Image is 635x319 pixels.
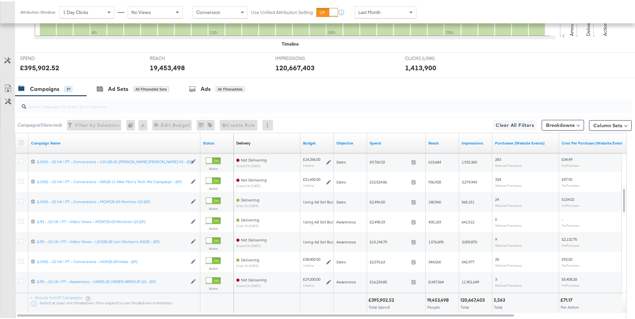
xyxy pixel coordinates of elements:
[495,182,522,186] sub: Website Purchases
[303,198,340,203] div: Using Ad Set Budget
[236,183,267,186] sub: ended on [DATE]
[303,182,314,186] sub: Lifetime
[303,218,340,223] div: Using Ad Set Budget
[560,296,574,302] div: £71.17
[336,278,356,283] span: Awareness
[495,262,522,266] sub: Website Purchases
[562,139,626,145] a: The average cost for each purchase tracked by your Custom Audience pixel on your website after pe...
[495,175,501,180] span: 324
[206,165,221,169] label: Active
[241,276,267,281] span: Not Delivering
[562,275,577,280] span: £5,408.28
[462,158,477,163] span: 1,932,360
[241,256,259,261] span: Delivering
[336,238,356,243] span: Awareness
[585,18,591,35] text: Delivery
[462,139,490,145] a: The number of times your ad was served. On mobile apps an ad is counted as served the first time ...
[37,238,187,243] a: (UP) - JD UK | PT – Video Views – LEVI25-02 Levi Women's AW25 - (SF)
[462,238,477,243] span: 3,009,870
[131,8,151,14] span: No Views
[241,156,267,161] span: Not Delivering
[126,119,138,129] div: 0
[37,178,187,183] div: (LOW) - JD UK | PT – Conversions – NIK25-11 Nike Men's Tech Mix Campaign - (SF)
[150,62,185,71] div: 19,453,498
[562,162,579,166] sub: Per Purchase
[495,222,522,226] sub: Website Purchases
[206,285,221,289] label: Active
[562,175,572,180] span: £47.92
[63,8,88,14] span: 1 Day Clicks
[495,235,497,240] span: 9
[37,158,187,163] a: (LOW) - JD UK | PT – Conversions – CKU25-01 [PERSON_NAME] [PERSON_NAME] H2 - (SF)
[461,303,469,308] span: Total
[303,175,320,181] div: £21,600.00
[275,54,325,60] span: IMPRESSIONS
[37,238,187,243] div: (UP) - JD UK | PT – Video Views – LEVI25-02 Levi Women's AW25 - (SF)
[26,96,575,109] input: Search Campaigns by Name, ID or Objective
[370,278,409,283] span: £16,224.85
[495,139,556,145] a: The number of times a purchase was made tracked by your Custom Audience pixel on your website aft...
[303,275,320,281] div: £19,200.00
[562,222,579,226] sub: Per Purchase
[282,40,299,46] div: Timeline
[462,258,474,263] span: 542,977
[562,202,579,206] sub: Per Purchase
[562,262,579,266] sub: Per Purchase
[495,162,522,166] sub: Website Purchases
[495,195,499,200] span: 24
[206,265,221,269] label: Active
[462,278,479,283] span: 11,901,649
[18,121,62,127] div: Campaigns ( 0 Selected)
[428,158,441,163] span: 615,684
[20,9,56,13] div: Attribution Window:
[370,139,423,145] a: The total amount spent to date.
[37,198,187,203] div: (LOW) - JD UK | PT – Conversions – MONT25-03 Montirex Q3 (SF)
[495,242,522,246] sub: Website Purchases
[495,215,497,220] span: 0
[562,215,563,220] span: -
[196,8,220,14] span: Conversion
[236,139,250,145] div: Delivery
[562,282,579,286] sub: Per Purchase
[236,223,259,226] sub: ends on [DATE]
[495,275,497,280] span: 3
[462,178,477,183] span: 3,274,943
[336,198,346,203] span: Sales
[496,120,534,128] span: Clear All Filters
[37,278,187,283] div: (UP) - JD UK | PT – Awareness – UAR25-02 UNDER ARMOUR Q3 - (SF)
[201,84,211,92] div: Ads
[236,163,267,166] sub: ended on [DATE]
[251,8,314,14] label: Use Unified Attribution Setting:
[602,19,608,35] text: Actions
[428,218,441,223] span: 435,183
[37,158,187,163] div: (LOW) - JD UK | PT – Conversions – CKU25-01 [PERSON_NAME] [PERSON_NAME] H2 - (SF)
[336,178,346,183] span: Sales
[542,119,584,129] button: Breakdowns
[20,62,59,71] div: £395,902.52
[495,282,522,286] sub: Website Purchases
[303,139,331,145] a: The maximum amount you're willing to spend on your ads, on average each day or over the lifetime ...
[370,258,409,263] span: £2,576.63
[369,303,390,308] span: Total Spend
[368,296,396,302] div: £395,902.52
[405,62,436,71] div: 1,413,900
[37,178,187,183] a: (LOW) - JD UK | PT – Conversions – NIK25-11 Nike Men's Tech Mix Campaign - (SF)
[569,5,575,35] text: Amount (GBP)
[336,139,364,145] a: Your campaign's objective.
[236,243,267,246] sub: ended on [DATE]
[428,258,441,263] span: 344,065
[562,182,579,186] sub: Per Purchase
[561,303,579,308] span: Per Action
[493,119,537,129] button: Clear All Filters
[133,85,169,91] div: All Filtered Ad Sets
[303,238,340,243] div: Using Ad Set Budget
[495,202,522,206] sub: Website Purchases
[589,119,632,130] button: Column Sets
[37,258,187,263] div: (LOW) - JD UK | PT – Conversions – HOK25-03 Hoka - (SF)
[495,255,499,260] span: 28
[241,216,259,221] span: Delivering
[203,139,231,145] a: Shows the current state of your Ad Campaign.
[206,225,221,229] label: Active
[428,238,444,243] span: 1,576,895
[241,176,267,181] span: Not Delivering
